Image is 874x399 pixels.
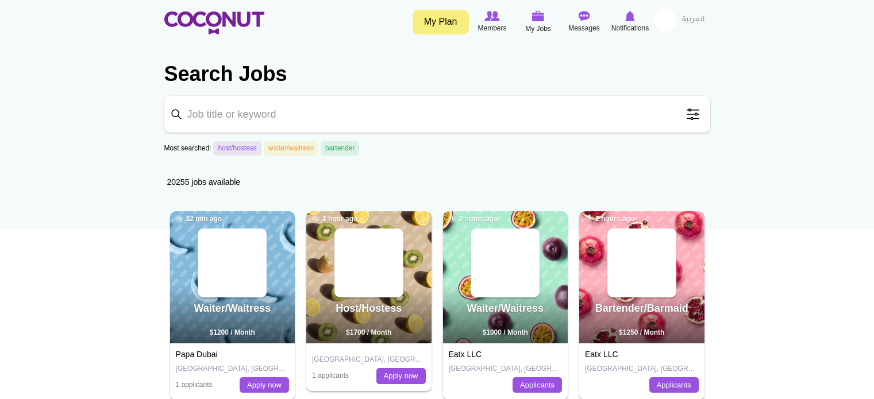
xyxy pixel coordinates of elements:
a: Browse Members Members [469,9,515,35]
span: 1 hour ago [312,214,357,224]
a: Eatx LLC [449,350,482,359]
span: Members [478,22,506,34]
a: Applicants [649,377,699,393]
span: Messages [568,22,600,34]
a: Applicants [513,377,562,393]
a: My Jobs My Jobs [515,9,561,36]
a: Apply now [240,377,289,393]
span: Notifications [611,22,649,34]
span: $1000 / Month [483,328,528,336]
a: My Plan [413,10,469,34]
a: Papa Dubai [176,350,218,359]
a: bartender [321,141,359,156]
div: 20255 jobs available [164,168,710,197]
a: Waiter/Waitress [467,303,544,314]
span: $1250 / Month [619,328,664,336]
a: Apply now [376,368,426,384]
a: Bartender/Barmaid [595,303,688,314]
p: [GEOGRAPHIC_DATA], [GEOGRAPHIC_DATA] [312,355,426,365]
p: [GEOGRAPHIC_DATA], [GEOGRAPHIC_DATA] [585,364,699,374]
span: $1700 / Month [346,328,391,336]
span: $1200 / Month [210,328,255,336]
a: waiter/waitress [264,141,318,156]
label: Most searched: [164,144,211,153]
span: 1 applicants [176,381,213,389]
span: 2 hours ago [585,214,634,224]
img: Browse Members [484,11,499,21]
p: [GEOGRAPHIC_DATA], [GEOGRAPHIC_DATA] [176,364,290,374]
a: Notifications Notifications [607,9,653,35]
span: 12 min ago [176,214,222,224]
a: host/hostess [213,141,261,156]
h2: Search Jobs [164,60,710,88]
a: Messages Messages [561,9,607,35]
a: Eatx LLC [585,350,618,359]
input: Job title or keyword [164,96,710,133]
img: Messages [579,11,590,21]
a: العربية [676,9,710,32]
img: Notifications [625,11,635,21]
a: Waiter/Waitress [194,303,271,314]
span: 2 hours ago [449,214,498,224]
img: Home [164,11,264,34]
span: My Jobs [525,23,551,34]
img: My Jobs [532,11,545,21]
span: 1 applicants [312,371,349,379]
p: [GEOGRAPHIC_DATA], [GEOGRAPHIC_DATA] [449,364,563,374]
a: Host/Hostess [336,303,402,314]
